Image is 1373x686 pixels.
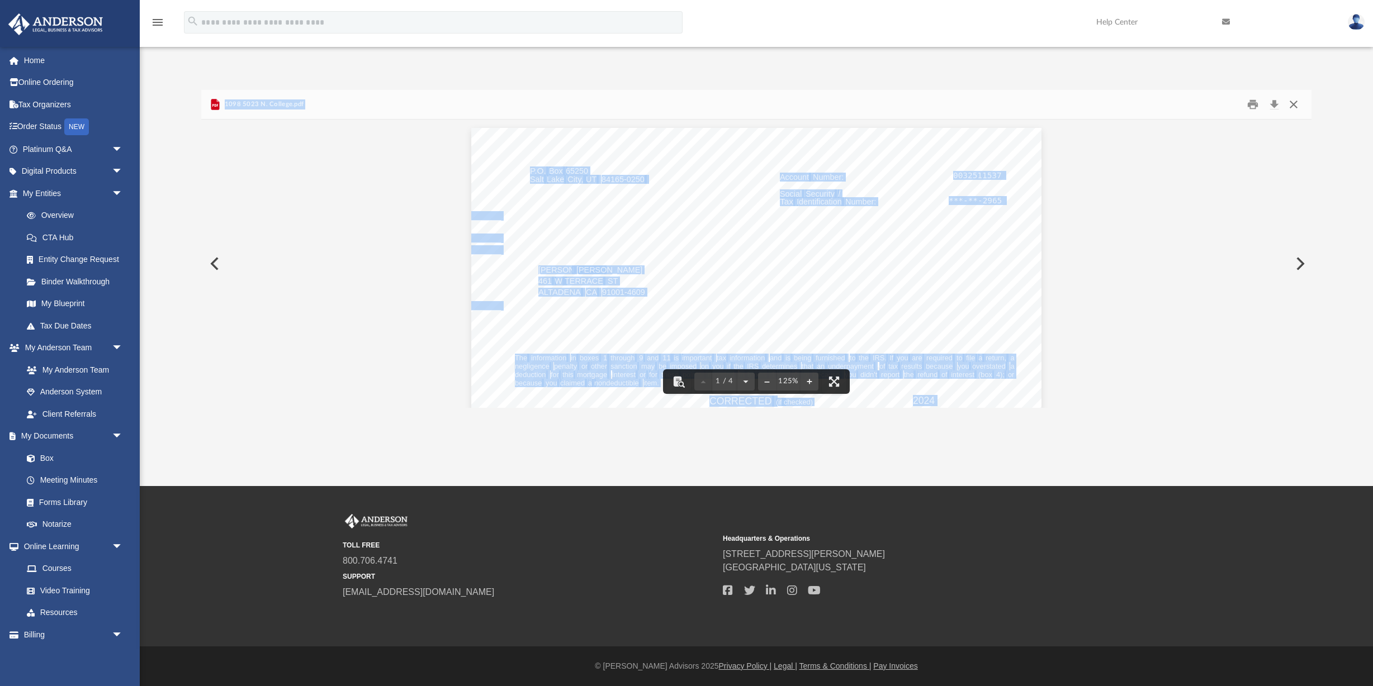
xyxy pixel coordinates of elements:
div: Preview [201,90,1311,408]
div: © [PERSON_NAME] Advisors 2025 [140,660,1373,672]
span: [PERSON_NAME] [538,266,604,274]
a: My Entitiesarrow_drop_down [8,182,140,204]
button: Zoom in [801,369,818,394]
img: Anderson Advisors Platinum Portal [343,514,410,528]
span: 1 [603,355,607,362]
button: Toggle findbar [666,369,691,394]
span: information [531,355,566,362]
span: CA [586,288,597,296]
span: didn't [860,371,877,379]
div: File preview [201,120,1311,408]
span: Salt [530,175,544,183]
span: the [733,363,744,370]
span: may [641,363,655,370]
div: NEW [64,118,89,135]
a: Notarize [16,513,134,536]
span: TERRACE [565,277,603,285]
button: Next page [737,369,755,394]
span: determines [762,363,797,370]
span: Tax [780,198,793,206]
span: UT [586,175,596,183]
span: ST [608,277,618,285]
img: User Pic [1348,14,1365,30]
small: Headquarters & Operations [723,533,1095,544]
a: Entity Change Request [16,249,140,271]
span: this [562,371,574,379]
a: My Blueprint [16,293,134,315]
span: arrow_drop_down [112,138,134,161]
span: 0032511537 [953,171,1002,179]
button: Enter fullscreen [822,369,846,394]
span: that [802,363,813,370]
span: because [926,363,953,370]
span: in [571,355,576,362]
a: Tax Organizers [8,93,140,116]
a: Tax Due Dates [16,315,140,337]
span: ALTADENA [538,288,581,296]
a: My Anderson Team [16,359,129,381]
span: CORRECTED [709,397,771,407]
span: on [701,363,709,370]
a: CTA Hub [16,226,140,249]
span: nondeductible [594,380,639,387]
span: arrow_drop_down [112,337,134,360]
div: Document Viewer [201,120,1311,408]
span: required [926,355,953,362]
span: file [966,355,975,362]
div: Current zoom level [776,378,801,385]
span: of [941,371,948,379]
span: the [904,371,914,379]
a: Platinum Q&Aarrow_drop_down [8,138,140,160]
span: the [859,355,869,362]
span: report [881,371,899,379]
a: Online Ordering [8,72,140,94]
span: If [889,355,893,362]
span: you [958,363,969,370]
span: arrow_drop_down [112,623,134,646]
span: imposed [670,363,697,370]
span: 91001-4609 [602,288,645,296]
span: or [581,363,588,370]
button: Next File [1287,248,1312,279]
span: ______ [471,212,501,221]
span: / [838,190,840,198]
span: you [712,363,724,370]
span: IRS. [873,355,887,362]
a: Privacy Policy | [719,661,772,670]
a: [EMAIL_ADDRESS][DOMAIN_NAME] [343,587,494,597]
span: you [546,380,557,387]
span: for [649,371,657,379]
a: Meeting Minutes [16,469,134,492]
span: W [555,277,562,285]
button: Print [1242,96,1264,113]
button: Zoom out [758,369,776,394]
span: be [659,363,666,370]
a: Binder Walkthrough [16,270,140,293]
span: tax [888,363,898,370]
span: these [661,371,679,379]
span: overstated [972,363,1006,370]
span: mortgage [577,371,607,379]
a: Order StatusNEW [8,116,140,139]
span: to [850,355,856,362]
a: [STREET_ADDRESS][PERSON_NAME] [723,549,885,559]
span: results [901,363,922,370]
span: (box [978,371,992,379]
span: 11 [662,355,671,362]
small: SUPPORT [343,571,715,582]
span: tax [717,355,726,362]
span: ______ [471,302,501,311]
span: a [588,380,592,387]
a: [GEOGRAPHIC_DATA][US_STATE] [723,563,866,572]
span: you [897,355,908,362]
span: City, [567,175,584,183]
span: return, [986,355,1006,362]
a: Overview [16,204,140,227]
span: underpayment [828,363,874,370]
span: and [770,355,782,362]
span: is [674,355,679,362]
span: interest [612,371,636,379]
span: ______ [471,246,501,255]
span: an [817,363,825,370]
span: deduction [515,371,546,379]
